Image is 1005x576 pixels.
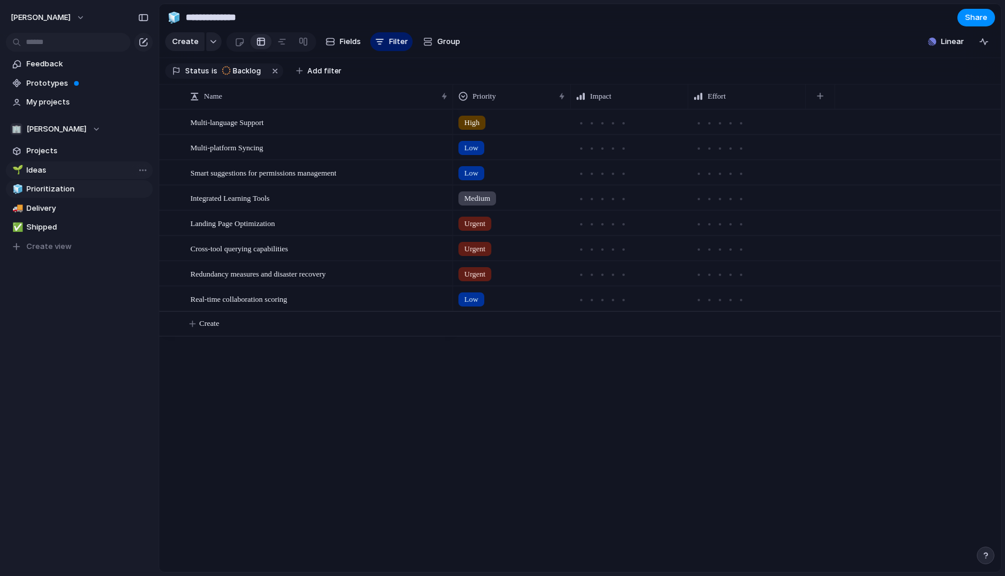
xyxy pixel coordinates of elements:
[965,12,987,23] span: Share
[12,163,21,177] div: 🌱
[6,200,153,217] a: 🚚Delivery
[12,183,21,196] div: 🧊
[190,292,287,305] span: Real-time collaboration scoring
[26,145,149,157] span: Projects
[6,93,153,111] a: My projects
[26,203,149,214] span: Delivery
[11,164,22,176] button: 🌱
[11,12,71,23] span: [PERSON_NAME]
[464,268,485,280] span: Urgent
[26,183,149,195] span: Prioritization
[219,65,268,78] button: Backlog
[340,36,361,48] span: Fields
[6,161,153,179] a: 🌱Ideas
[190,241,288,255] span: Cross-tool querying capabilities
[5,8,91,27] button: [PERSON_NAME]
[168,9,180,25] div: 🧊
[11,183,22,195] button: 🧊
[708,90,726,102] span: Effort
[6,75,153,92] a: Prototypes
[417,32,466,51] button: Group
[199,318,219,329] span: Create
[190,140,263,154] span: Multi-platform Syncing
[473,90,496,102] span: Priority
[6,142,153,160] a: Projects
[172,36,199,48] span: Create
[389,36,408,48] span: Filter
[165,8,183,27] button: 🧊
[212,66,217,76] span: is
[321,32,366,51] button: Fields
[26,96,149,108] span: My projects
[165,32,205,51] button: Create
[11,123,22,135] div: 🏢
[26,241,72,252] span: Create view
[464,167,478,179] span: Low
[185,66,209,76] span: Status
[204,90,222,102] span: Name
[957,9,995,26] button: Share
[190,216,275,230] span: Landing Page Optimization
[11,221,22,233] button: ✅
[6,120,153,138] button: 🏢[PERSON_NAME]
[190,191,270,204] span: Integrated Learning Tools
[464,243,485,255] span: Urgent
[941,36,964,48] span: Linear
[233,66,261,76] span: Backlog
[6,218,153,236] a: ✅Shipped
[26,78,149,89] span: Prototypes
[464,117,480,129] span: High
[464,218,485,230] span: Urgent
[464,142,478,154] span: Low
[437,36,460,48] span: Group
[289,63,349,79] button: Add filter
[6,238,153,255] button: Create view
[12,221,21,234] div: ✅
[26,123,86,135] span: [PERSON_NAME]
[370,32,413,51] button: Filter
[464,193,490,204] span: Medium
[26,164,149,176] span: Ideas
[26,221,149,233] span: Shipped
[11,203,22,214] button: 🚚
[209,65,220,78] button: is
[590,90,611,102] span: Impact
[6,55,153,73] a: Feedback
[464,294,478,305] span: Low
[6,180,153,198] a: 🧊Prioritization
[190,267,326,280] span: Redundancy measures and disaster recovery
[12,201,21,215] div: 🚚
[923,33,969,50] button: Linear
[307,66,341,76] span: Add filter
[190,166,336,179] span: Smart suggestions for permissions management
[190,115,264,129] span: Multi-language Support
[26,58,149,70] span: Feedback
